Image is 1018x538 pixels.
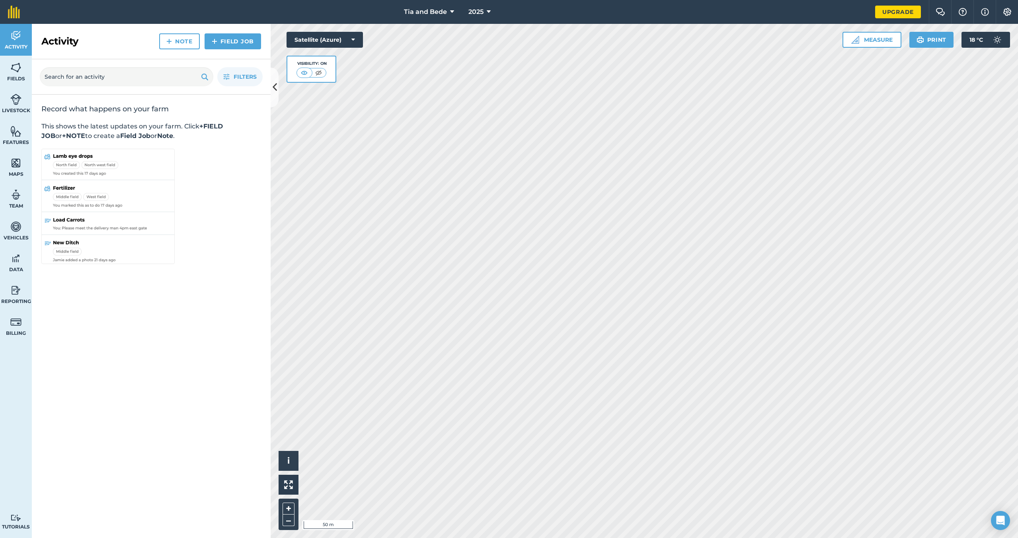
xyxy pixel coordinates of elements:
button: + [283,503,294,515]
button: Filters [217,67,263,86]
img: svg+xml;base64,PHN2ZyB4bWxucz0iaHR0cDovL3d3dy53My5vcmcvMjAwMC9zdmciIHdpZHRoPSIxOSIgaGVpZ2h0PSIyNC... [201,72,209,82]
button: Print [909,32,954,48]
img: svg+xml;base64,PHN2ZyB4bWxucz0iaHR0cDovL3d3dy53My5vcmcvMjAwMC9zdmciIHdpZHRoPSIxOSIgaGVpZ2h0PSIyNC... [917,35,924,45]
img: svg+xml;base64,PD94bWwgdmVyc2lvbj0iMS4wIiBlbmNvZGluZz0idXRmLTgiPz4KPCEtLSBHZW5lcmF0b3I6IEFkb2JlIE... [10,514,21,522]
p: This shows the latest updates on your farm. Click or to create a or . [41,122,261,141]
span: Tia and Bede [404,7,447,17]
img: svg+xml;base64,PD94bWwgdmVyc2lvbj0iMS4wIiBlbmNvZGluZz0idXRmLTgiPz4KPCEtLSBHZW5lcmF0b3I6IEFkb2JlIE... [10,284,21,296]
img: A cog icon [1002,8,1012,16]
img: Ruler icon [851,36,859,44]
a: Note [159,33,200,49]
img: svg+xml;base64,PHN2ZyB4bWxucz0iaHR0cDovL3d3dy53My5vcmcvMjAwMC9zdmciIHdpZHRoPSI1NiIgaGVpZ2h0PSI2MC... [10,62,21,74]
img: Four arrows, one pointing top left, one top right, one bottom right and the last bottom left [284,480,293,489]
img: Two speech bubbles overlapping with the left bubble in the forefront [936,8,945,16]
img: svg+xml;base64,PHN2ZyB4bWxucz0iaHR0cDovL3d3dy53My5vcmcvMjAwMC9zdmciIHdpZHRoPSI1MCIgaGVpZ2h0PSI0MC... [314,69,324,77]
strong: Field Job [120,132,150,140]
button: – [283,515,294,526]
img: svg+xml;base64,PHN2ZyB4bWxucz0iaHR0cDovL3d3dy53My5vcmcvMjAwMC9zdmciIHdpZHRoPSIxNCIgaGVpZ2h0PSIyNC... [212,37,217,46]
strong: Note [157,132,173,140]
h2: Record what happens on your farm [41,104,261,114]
img: svg+xml;base64,PHN2ZyB4bWxucz0iaHR0cDovL3d3dy53My5vcmcvMjAwMC9zdmciIHdpZHRoPSIxNCIgaGVpZ2h0PSIyNC... [166,37,172,46]
button: Measure [842,32,901,48]
img: svg+xml;base64,PD94bWwgdmVyc2lvbj0iMS4wIiBlbmNvZGluZz0idXRmLTgiPz4KPCEtLSBHZW5lcmF0b3I6IEFkb2JlIE... [10,30,21,42]
img: fieldmargin Logo [8,6,20,18]
img: svg+xml;base64,PD94bWwgdmVyc2lvbj0iMS4wIiBlbmNvZGluZz0idXRmLTgiPz4KPCEtLSBHZW5lcmF0b3I6IEFkb2JlIE... [10,93,21,105]
img: svg+xml;base64,PHN2ZyB4bWxucz0iaHR0cDovL3d3dy53My5vcmcvMjAwMC9zdmciIHdpZHRoPSI1NiIgaGVpZ2h0PSI2MC... [10,157,21,169]
div: Open Intercom Messenger [991,511,1010,530]
img: svg+xml;base64,PD94bWwgdmVyc2lvbj0iMS4wIiBlbmNvZGluZz0idXRmLTgiPz4KPCEtLSBHZW5lcmF0b3I6IEFkb2JlIE... [10,252,21,264]
img: svg+xml;base64,PD94bWwgdmVyc2lvbj0iMS4wIiBlbmNvZGluZz0idXRmLTgiPz4KPCEtLSBHZW5lcmF0b3I6IEFkb2JlIE... [10,189,21,201]
h2: Activity [41,35,78,48]
img: svg+xml;base64,PHN2ZyB4bWxucz0iaHR0cDovL3d3dy53My5vcmcvMjAwMC9zdmciIHdpZHRoPSIxNyIgaGVpZ2h0PSIxNy... [981,7,989,17]
img: svg+xml;base64,PHN2ZyB4bWxucz0iaHR0cDovL3d3dy53My5vcmcvMjAwMC9zdmciIHdpZHRoPSI1NiIgaGVpZ2h0PSI2MC... [10,125,21,137]
a: Upgrade [875,6,921,18]
button: Satellite (Azure) [287,32,363,48]
span: 2025 [468,7,484,17]
a: Field Job [205,33,261,49]
div: Visibility: On [296,60,327,67]
img: A question mark icon [958,8,967,16]
img: svg+xml;base64,PD94bWwgdmVyc2lvbj0iMS4wIiBlbmNvZGluZz0idXRmLTgiPz4KPCEtLSBHZW5lcmF0b3I6IEFkb2JlIE... [10,316,21,328]
strong: +NOTE [62,132,85,140]
img: svg+xml;base64,PD94bWwgdmVyc2lvbj0iMS4wIiBlbmNvZGluZz0idXRmLTgiPz4KPCEtLSBHZW5lcmF0b3I6IEFkb2JlIE... [10,221,21,233]
span: 18 ° C [969,32,983,48]
button: i [279,451,298,471]
img: svg+xml;base64,PD94bWwgdmVyc2lvbj0iMS4wIiBlbmNvZGluZz0idXRmLTgiPz4KPCEtLSBHZW5lcmF0b3I6IEFkb2JlIE... [989,32,1005,48]
span: Filters [234,72,257,81]
span: i [287,456,290,466]
input: Search for an activity [40,67,213,86]
button: 18 °C [961,32,1010,48]
img: svg+xml;base64,PHN2ZyB4bWxucz0iaHR0cDovL3d3dy53My5vcmcvMjAwMC9zdmciIHdpZHRoPSI1MCIgaGVpZ2h0PSI0MC... [299,69,309,77]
